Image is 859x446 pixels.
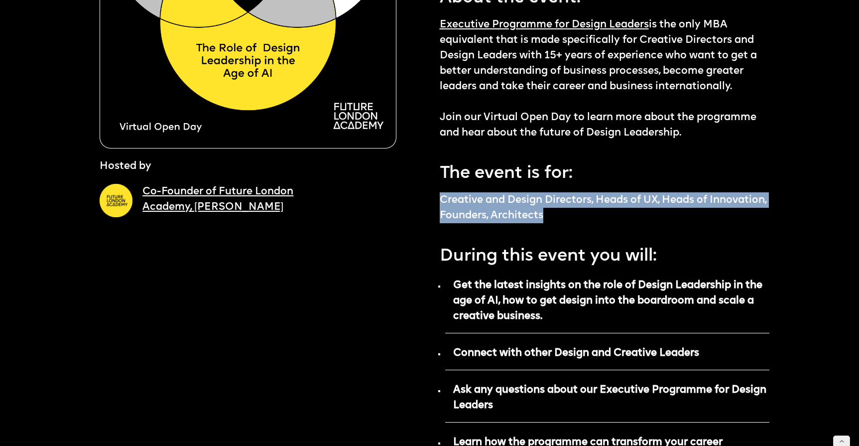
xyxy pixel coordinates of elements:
a: Executive Programme for Design Leaders [440,19,649,30]
strong: Connect with other Design and Creative Leaders [453,348,699,358]
p: is the only MBA equivalent that is made specifically for Creative Directors and Design Leaders wi... [440,17,770,141]
p: Creative and Design Directors, Heads of UX, Heads of Innovation, Founders, Architects [440,192,770,223]
p: Hosted by [100,158,151,174]
strong: Get the latest insights on the role of Design Leadership in the age of AI, how to get design into... [453,280,762,321]
p: During this event you will: [440,238,770,270]
strong: Ask any questions about our Executive Programme for Design Leaders [453,385,766,411]
p: The event is for: [440,155,770,187]
a: Co-Founder of Future London Academy, [PERSON_NAME] [142,186,293,212]
img: A yellow circle with Future London Academy logo [100,184,132,217]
